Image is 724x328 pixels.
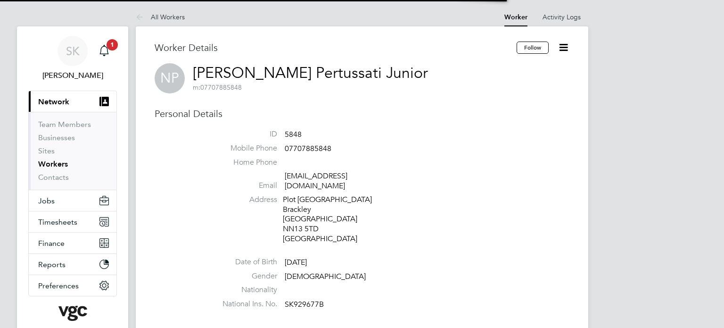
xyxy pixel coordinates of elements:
[38,146,55,155] a: Sites
[285,258,307,267] span: [DATE]
[29,211,116,232] button: Timesheets
[285,300,324,309] span: SK929677B
[107,39,118,50] span: 1
[211,158,277,168] label: Home Phone
[58,306,87,321] img: vgcgroup-logo-retina.png
[38,173,69,182] a: Contacts
[155,42,517,54] h3: Worker Details
[504,13,527,21] a: Worker
[38,160,68,168] a: Workers
[28,36,117,81] a: SK[PERSON_NAME]
[211,143,277,153] label: Mobile Phone
[155,108,569,120] h3: Personal Details
[28,70,117,81] span: Steve Kenny
[211,195,277,205] label: Address
[38,218,77,227] span: Timesheets
[29,112,116,190] div: Network
[38,120,91,129] a: Team Members
[29,190,116,211] button: Jobs
[285,171,347,191] a: [EMAIL_ADDRESS][DOMAIN_NAME]
[155,63,185,93] span: NP
[211,299,277,309] label: National Ins. No.
[211,181,277,191] label: Email
[38,281,79,290] span: Preferences
[211,129,277,139] label: ID
[193,64,428,82] a: [PERSON_NAME] Pertussati Junior
[38,239,65,248] span: Finance
[211,271,277,281] label: Gender
[193,83,242,92] span: 07707885848
[38,196,55,205] span: Jobs
[38,133,75,142] a: Businesses
[283,195,372,244] div: Plot [GEOGRAPHIC_DATA] Brackley [GEOGRAPHIC_DATA] NN13 5TD [GEOGRAPHIC_DATA]
[38,97,69,106] span: Network
[211,257,277,267] label: Date of Birth
[136,13,185,21] a: All Workers
[95,36,114,66] a: 1
[28,306,117,321] a: Go to home page
[29,254,116,275] button: Reports
[285,272,366,281] span: [DEMOGRAPHIC_DATA]
[543,13,581,21] a: Activity Logs
[211,285,277,295] label: Nationality
[29,91,116,112] button: Network
[29,275,116,296] button: Preferences
[285,144,331,153] span: 07707885848
[193,83,200,92] span: m:
[29,233,116,253] button: Finance
[285,130,302,139] span: 5848
[66,45,80,57] span: SK
[517,42,549,54] button: Follow
[38,260,66,269] span: Reports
